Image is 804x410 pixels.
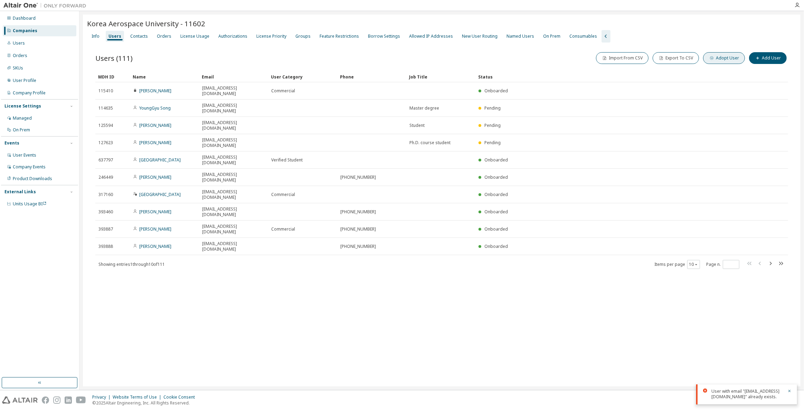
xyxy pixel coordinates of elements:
span: 125594 [98,123,113,128]
div: Phone [340,71,404,82]
a: [PERSON_NAME] [139,88,171,94]
span: 115410 [98,88,113,94]
div: Feature Restrictions [320,34,359,39]
button: Add User [749,52,787,64]
div: Dashboard [13,16,36,21]
span: Commercial [271,88,295,94]
span: 637797 [98,157,113,163]
a: YoungGyu Song [139,105,171,111]
a: [PERSON_NAME] [139,226,171,232]
span: Onboarded [484,226,508,232]
span: [PHONE_NUMBER] [340,226,376,232]
span: Items per page [654,260,700,269]
img: Altair One [3,2,90,9]
span: Onboarded [484,192,508,197]
button: Export To CSV [653,52,699,64]
div: Orders [13,53,27,58]
div: Cookie Consent [163,394,199,400]
div: Allowed IP Addresses [409,34,453,39]
div: License Settings [4,103,41,109]
span: Commercial [271,226,295,232]
div: License Usage [180,34,209,39]
span: [EMAIL_ADDRESS][DOMAIN_NAME] [202,172,265,183]
div: Contacts [130,34,148,39]
div: Named Users [507,34,534,39]
a: [PERSON_NAME] [139,140,171,146]
span: Master degree [409,105,439,111]
img: facebook.svg [42,397,49,404]
a: [PERSON_NAME] [139,174,171,180]
span: Commercial [271,192,295,197]
button: Adopt User [703,52,745,64]
span: [EMAIL_ADDRESS][DOMAIN_NAME] [202,241,265,252]
div: Managed [13,115,32,121]
span: Pending [484,140,501,146]
button: Import From CSV [596,52,649,64]
span: Student [409,123,425,128]
div: Users [108,34,121,39]
span: 393888 [98,244,113,249]
span: Onboarded [484,243,508,249]
div: Info [92,34,100,39]
div: New User Routing [462,34,498,39]
span: Showing entries 1 through 10 of 111 [98,261,165,267]
span: Users (111) [95,53,133,63]
a: [PERSON_NAME] [139,243,171,249]
img: instagram.svg [53,397,60,404]
span: 317160 [98,192,113,197]
span: 393887 [98,226,113,232]
span: Units Usage BI [13,201,47,207]
span: [EMAIL_ADDRESS][DOMAIN_NAME] [202,85,265,96]
div: On Prem [543,34,560,39]
div: Orders [157,34,171,39]
div: User Events [13,152,36,158]
span: Pending [484,105,501,111]
span: Onboarded [484,157,508,163]
a: [PERSON_NAME] [139,122,171,128]
span: 127623 [98,140,113,146]
div: MDH ID [98,71,127,82]
span: Korea Aerospace University - 11602 [87,19,205,28]
div: License Priority [256,34,286,39]
div: Job Title [409,71,473,82]
div: Name [133,71,196,82]
span: [EMAIL_ADDRESS][DOMAIN_NAME] [202,137,265,148]
span: 393460 [98,209,113,215]
span: 246449 [98,175,113,180]
span: Verified Student [271,157,303,163]
div: Email [202,71,265,82]
span: Page n. [706,260,739,269]
div: Company Profile [13,90,46,96]
div: Users [13,40,25,46]
div: SKUs [13,65,23,71]
span: [EMAIL_ADDRESS][DOMAIN_NAME] [202,206,265,217]
span: Onboarded [484,174,508,180]
span: [PHONE_NUMBER] [340,175,376,180]
div: On Prem [13,127,30,133]
span: Onboarded [484,88,508,94]
span: [EMAIL_ADDRESS][DOMAIN_NAME] [202,103,265,114]
div: Company Events [13,164,46,170]
img: youtube.svg [76,397,86,404]
div: Companies [13,28,37,34]
a: [PERSON_NAME] [139,209,171,215]
div: User Profile [13,78,36,83]
span: [PHONE_NUMBER] [340,244,376,249]
div: User with email "[EMAIL_ADDRESS][DOMAIN_NAME]" already exists. [711,389,783,400]
div: Product Downloads [13,176,52,181]
span: [EMAIL_ADDRESS][DOMAIN_NAME] [202,189,265,200]
span: Ph.D. course student [409,140,451,146]
div: Events [4,140,19,146]
div: Privacy [92,394,113,400]
a: [GEOGRAPHIC_DATA] [139,157,181,163]
div: Groups [295,34,311,39]
div: Borrow Settings [368,34,400,39]
span: [EMAIL_ADDRESS][DOMAIN_NAME] [202,155,265,166]
div: External Links [4,189,36,195]
span: Onboarded [484,209,508,215]
span: [EMAIL_ADDRESS][DOMAIN_NAME] [202,224,265,235]
div: Status [478,71,747,82]
p: © 2025 Altair Engineering, Inc. All Rights Reserved. [92,400,199,406]
img: linkedin.svg [65,397,72,404]
span: 114635 [98,105,113,111]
